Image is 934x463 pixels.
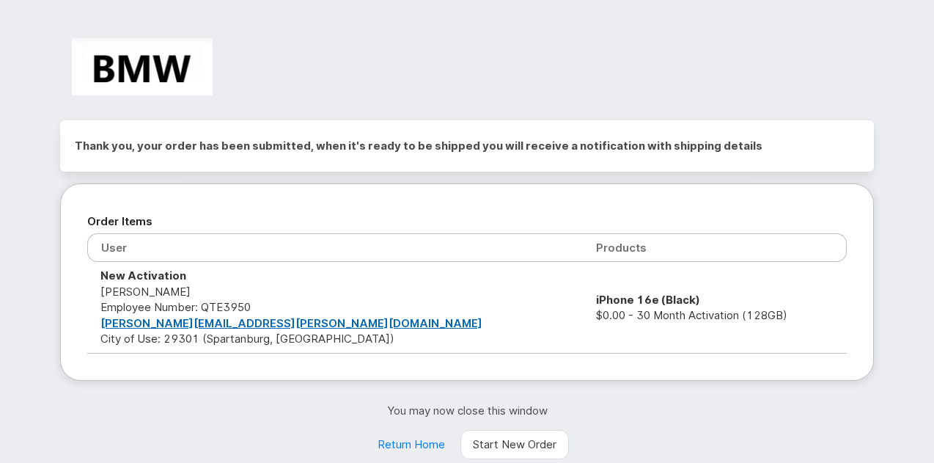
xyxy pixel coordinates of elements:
h2: Thank you, your order has been submitted, when it's ready to be shipped you will receive a notifi... [75,135,859,157]
td: [PERSON_NAME] City of Use: 29301 (Spartanburg, [GEOGRAPHIC_DATA]) [87,262,583,353]
th: Products [583,233,847,262]
img: BMW Manufacturing Co LLC [72,38,213,95]
span: Employee Number: QTE3950 [100,300,251,314]
a: Start New Order [460,430,569,459]
h2: Order Items [87,211,847,233]
a: Return Home [365,430,457,459]
th: User [87,233,583,262]
a: [PERSON_NAME][EMAIL_ADDRESS][PERSON_NAME][DOMAIN_NAME] [100,316,482,330]
td: $0.00 - 30 Month Activation (128GB) [583,262,847,353]
strong: iPhone 16e (Black) [596,293,700,307]
strong: New Activation [100,269,186,282]
p: You may now close this window [60,403,874,418]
